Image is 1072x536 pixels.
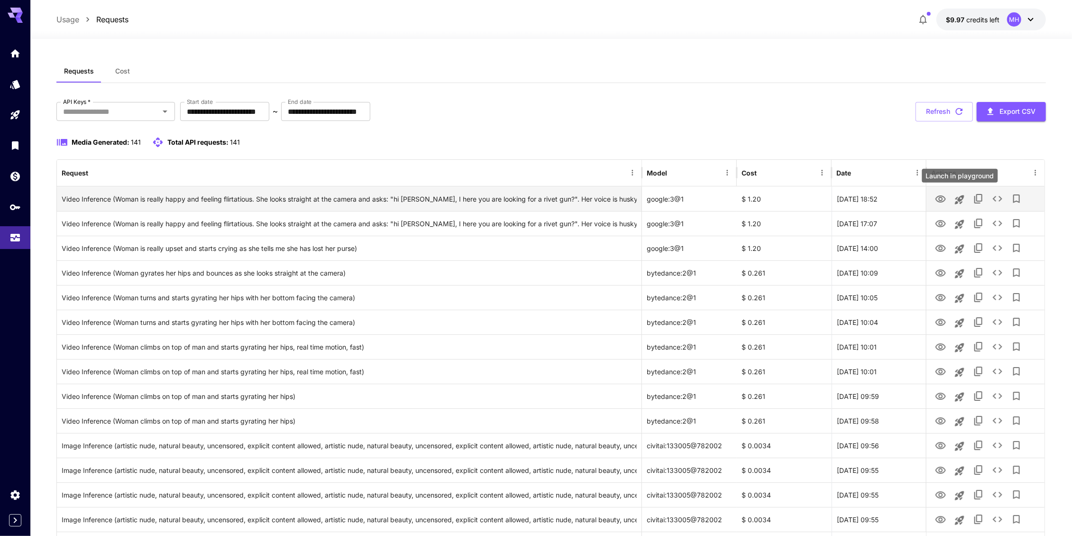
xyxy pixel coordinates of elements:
div: $ 0.261 [737,285,832,310]
button: Sort [668,166,681,179]
label: API Keys [63,98,91,106]
button: See details [988,510,1007,529]
div: Click to copy prompt [62,360,637,384]
button: Copy TaskUUID [969,189,988,208]
button: View [931,312,950,332]
div: Click to copy prompt [62,187,637,211]
div: bytedance:2@1 [642,384,737,408]
button: See details [988,288,1007,307]
div: Usage [9,229,21,240]
div: $ 1.20 [737,186,832,211]
button: Launch in playground [950,412,969,431]
button: Copy TaskUUID [969,436,988,455]
div: $ 0.261 [737,260,832,285]
div: $ 0.0034 [737,507,832,532]
span: Media Generated: [72,138,129,146]
button: Refresh [916,102,973,121]
div: 24 Sep, 2025 09:58 [832,408,926,433]
div: 24 Sep, 2025 10:04 [832,310,926,334]
button: View [931,287,950,307]
button: Menu [1029,166,1042,179]
button: See details [988,263,1007,282]
div: google:3@1 [642,236,737,260]
button: Sort [758,166,771,179]
div: $ 1.20 [737,211,832,236]
button: View [931,337,950,356]
div: bytedance:2@1 [642,334,737,359]
button: View [931,238,950,258]
button: Copy TaskUUID [969,313,988,332]
button: Export CSV [977,102,1046,121]
button: View [931,189,950,208]
button: See details [988,362,1007,381]
button: Launch in playground [950,338,969,357]
div: Models [9,78,21,90]
button: Add to library [1007,337,1026,356]
div: $ 0.261 [737,310,832,334]
div: Click to copy prompt [62,483,637,507]
button: Launch in playground [950,486,969,505]
div: Click to copy prompt [62,384,637,408]
div: bytedance:2@1 [642,285,737,310]
button: Add to library [1007,510,1026,529]
button: View [931,213,950,233]
button: View [931,460,950,480]
button: Menu [815,166,829,179]
div: Click to copy prompt [62,508,637,532]
button: View [931,435,950,455]
button: Copy TaskUUID [969,485,988,504]
button: Add to library [1007,263,1026,282]
button: Launch in playground [950,437,969,456]
div: google:3@1 [642,211,737,236]
button: See details [988,461,1007,480]
button: Menu [911,166,924,179]
button: Add to library [1007,436,1026,455]
div: bytedance:2@1 [642,408,737,433]
div: civitai:133005@782002 [642,458,737,482]
div: $ 0.0034 [737,458,832,482]
div: 25 Sep, 2025 17:07 [832,211,926,236]
button: Add to library [1007,313,1026,332]
button: Add to library [1007,288,1026,307]
span: credits left [966,16,999,24]
button: Launch in playground [950,190,969,209]
button: View [931,263,950,282]
button: Copy TaskUUID [969,239,988,258]
div: $ 0.261 [737,408,832,433]
div: Cost [742,169,757,177]
div: $ 0.0034 [737,433,832,458]
button: Launch in playground [950,388,969,407]
label: Start date [187,98,213,106]
button: Expand sidebar [9,514,21,527]
span: Requests [64,67,94,75]
button: See details [988,189,1007,208]
div: 25 Sep, 2025 14:00 [832,236,926,260]
button: Launch in playground [950,363,969,382]
button: Sort [852,166,865,179]
button: View [931,509,950,529]
button: Launch in playground [950,264,969,283]
div: Click to copy prompt [62,409,637,433]
div: Click to copy prompt [62,458,637,482]
button: See details [988,337,1007,356]
div: 24 Sep, 2025 09:59 [832,384,926,408]
div: Date [836,169,851,177]
div: $9.97279 [946,15,999,25]
div: Request [62,169,88,177]
button: Launch in playground [950,462,969,481]
button: Launch in playground [950,511,969,530]
button: Copy TaskUUID [969,411,988,430]
div: bytedance:2@1 [642,310,737,334]
div: Click to copy prompt [62,212,637,236]
p: Usage [56,14,79,25]
div: Launch in playground [922,169,998,183]
button: Add to library [1007,387,1026,406]
div: Click to copy prompt [62,335,637,359]
span: $9.97 [946,16,966,24]
button: Add to library [1007,411,1026,430]
button: See details [988,214,1007,233]
button: Launch in playground [950,314,969,333]
div: 24 Sep, 2025 10:01 [832,334,926,359]
nav: breadcrumb [56,14,128,25]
